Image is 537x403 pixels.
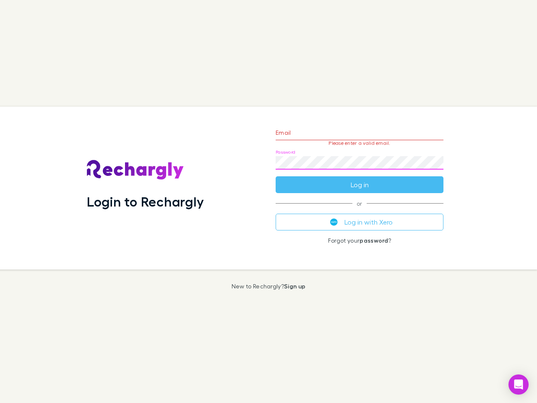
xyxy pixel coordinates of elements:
[360,237,388,244] a: password
[276,237,443,244] p: Forgot your ?
[276,149,295,155] label: Password
[87,194,204,209] h1: Login to Rechargly
[87,160,184,180] img: Rechargly's Logo
[284,283,305,290] a: Sign up
[508,374,529,395] div: Open Intercom Messenger
[276,176,443,193] button: Log in
[276,214,443,230] button: Log in with Xero
[276,140,443,146] p: Please enter a valid email.
[232,283,306,290] p: New to Rechargly?
[330,218,338,226] img: Xero's logo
